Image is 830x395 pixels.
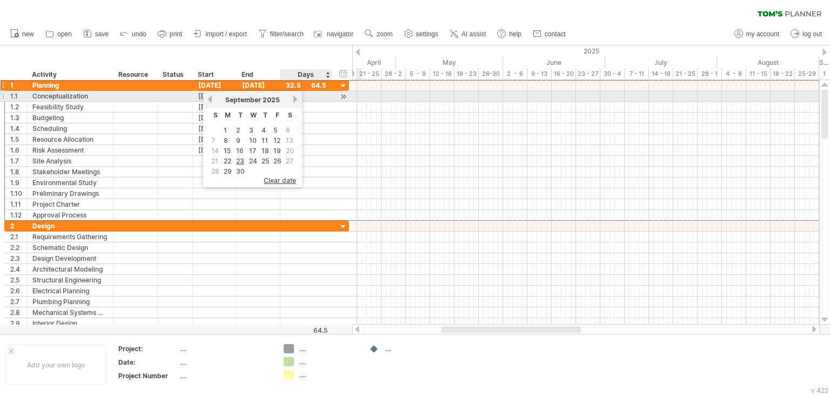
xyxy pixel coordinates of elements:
a: 26 [272,156,283,166]
div: 2.3 [10,253,26,264]
div: August 2025 [717,57,819,68]
a: contact [530,27,569,41]
div: 2.4 [10,264,26,274]
div: 1.5 [10,134,26,144]
div: 1.7 [10,156,26,166]
div: 21 - 25 [673,68,698,80]
a: log out [788,27,825,41]
div: 6.0 [286,134,326,144]
span: September [225,96,261,104]
td: this is a weekend day [284,126,296,135]
div: Structural Engineering [32,275,108,285]
div: 1.12 [10,210,26,220]
div: .... [180,344,271,353]
a: 5 [272,125,278,135]
div: 1.4 [10,123,26,134]
div: Architectural Modeling [32,264,108,274]
a: 8 [223,135,229,146]
div: 32.5 [286,80,326,90]
div: 1.3 [10,113,26,123]
div: Feasibility Study [32,102,108,112]
div: v 422 [811,386,828,394]
a: 23 [235,156,245,166]
div: Interior Design [32,318,108,328]
div: Add your own logo [5,345,106,385]
div: 28 - 1 [698,68,722,80]
span: Monday [225,111,231,119]
a: 16 [235,146,245,156]
a: save [81,27,112,41]
a: new [8,27,37,41]
div: Start [198,69,230,80]
a: import / export [191,27,250,41]
a: print [155,27,185,41]
div: 9 - 13 [527,68,552,80]
a: navigator [312,27,357,41]
div: Risk Assessment [32,145,108,155]
div: 11 - 15 [746,68,771,80]
div: 2.9 [10,318,26,328]
span: 6 [285,125,291,135]
div: 12 - 16 [430,68,454,80]
div: 2.8 [10,307,26,318]
div: Environmental Study [32,177,108,188]
div: 6.0 [286,102,326,112]
div: Date: [118,358,178,367]
div: Plumbing Planning [32,297,108,307]
span: Tuesday [238,111,243,119]
div: .... [299,370,358,379]
a: 22 [223,156,232,166]
a: 11 [260,135,269,146]
div: July 2025 [605,57,717,68]
span: Thursday [263,111,267,119]
div: 2.6 [10,286,26,296]
div: 1 [10,80,26,90]
a: undo [117,27,150,41]
a: 9 [235,135,242,146]
td: this is a weekend day [210,167,221,176]
div: .... [299,357,358,366]
div: [DATE] [237,80,280,90]
div: 16 - 20 [552,68,576,80]
div: .... [385,344,444,353]
a: 18 [260,146,270,156]
span: help [509,30,521,38]
div: Design Development [32,253,108,264]
a: 2 [235,125,241,135]
a: 19 [272,146,282,156]
span: 14 [210,146,220,156]
span: AI assist [461,30,486,38]
div: 8.0 [286,91,326,101]
span: contact [545,30,566,38]
span: Saturday [288,111,292,119]
div: Approval Process [32,210,108,220]
div: 6.0 [286,113,326,123]
div: [DATE] [193,123,237,134]
a: 10 [248,135,258,146]
span: 27 [285,156,294,166]
div: [DATE] [193,102,237,112]
a: 30 [235,166,246,176]
a: open [43,27,75,41]
a: AI assist [447,27,489,41]
span: 20 [285,146,295,156]
span: 21 [210,156,219,166]
div: May 2025 [396,57,503,68]
div: Electrical Planning [32,286,108,296]
div: June 2025 [503,57,605,68]
div: Project Number [118,371,178,380]
span: Friday [276,111,279,119]
span: 7 [210,135,216,146]
div: 14 - 18 [649,68,673,80]
a: 3 [248,125,255,135]
span: 13 [285,135,294,146]
a: zoom [362,27,396,41]
div: [DATE] [193,80,237,90]
span: 2025 [263,96,280,104]
span: my account [746,30,779,38]
div: Conceptualization [32,91,108,101]
a: 4 [260,125,267,135]
span: 28 [210,166,220,176]
div: 4 - 8 [722,68,746,80]
a: help [494,27,525,41]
